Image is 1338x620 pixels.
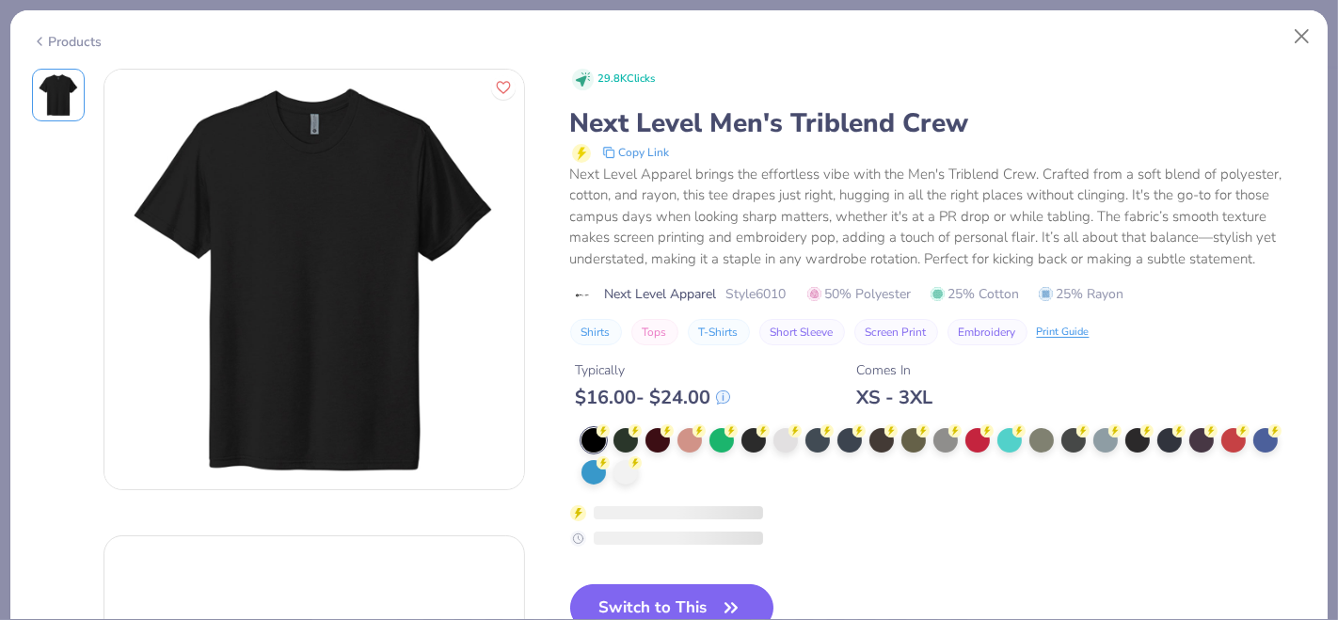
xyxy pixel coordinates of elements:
[726,284,787,304] span: Style 6010
[570,164,1307,270] div: Next Level Apparel brings the effortless vibe with the Men's Triblend Crew. Crafted from a soft b...
[32,32,103,52] div: Products
[688,319,750,345] button: T-Shirts
[36,72,81,118] img: Front
[857,360,933,380] div: Comes In
[1284,19,1320,55] button: Close
[104,70,524,489] img: Front
[854,319,938,345] button: Screen Print
[570,105,1307,141] div: Next Level Men's Triblend Crew
[1039,284,1124,304] span: 25% Rayon
[1037,325,1090,341] div: Print Guide
[491,75,516,100] button: Like
[576,360,730,380] div: Typically
[597,141,676,164] button: copy to clipboard
[631,319,678,345] button: Tops
[759,319,845,345] button: Short Sleeve
[931,284,1020,304] span: 25% Cotton
[857,386,933,409] div: XS - 3XL
[948,319,1027,345] button: Embroidery
[605,284,717,304] span: Next Level Apparel
[598,72,656,87] span: 29.8K Clicks
[576,386,730,409] div: $ 16.00 - $ 24.00
[807,284,912,304] span: 50% Polyester
[570,319,622,345] button: Shirts
[570,288,596,303] img: brand logo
